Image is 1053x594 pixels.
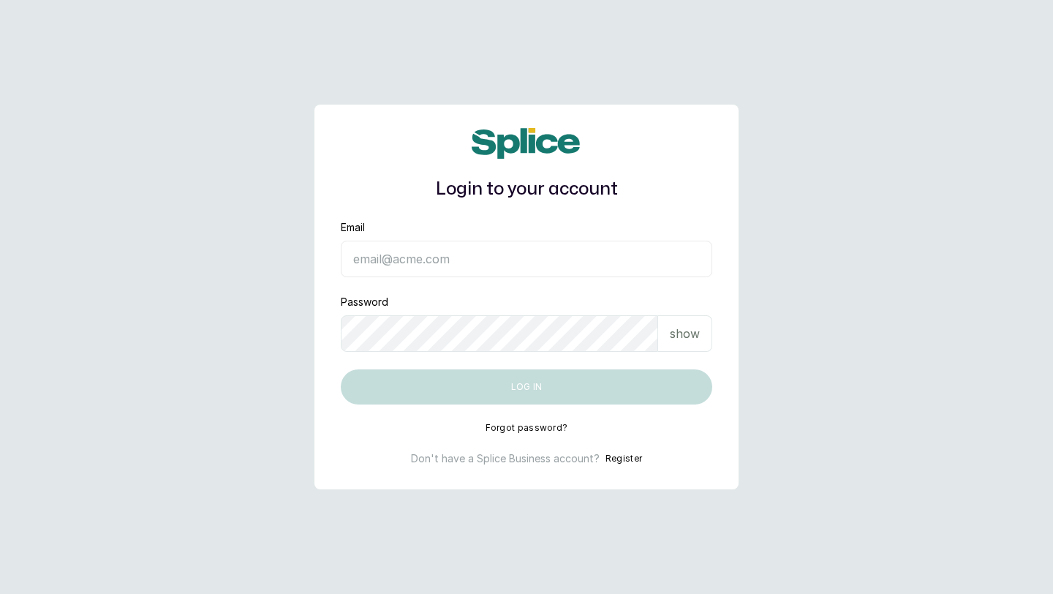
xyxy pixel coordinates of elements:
[341,220,365,235] label: Email
[341,295,388,309] label: Password
[605,451,642,466] button: Register
[341,176,712,203] h1: Login to your account
[670,325,700,342] p: show
[411,451,600,466] p: Don't have a Splice Business account?
[341,241,712,277] input: email@acme.com
[341,369,712,405] button: Log in
[486,422,568,434] button: Forgot password?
